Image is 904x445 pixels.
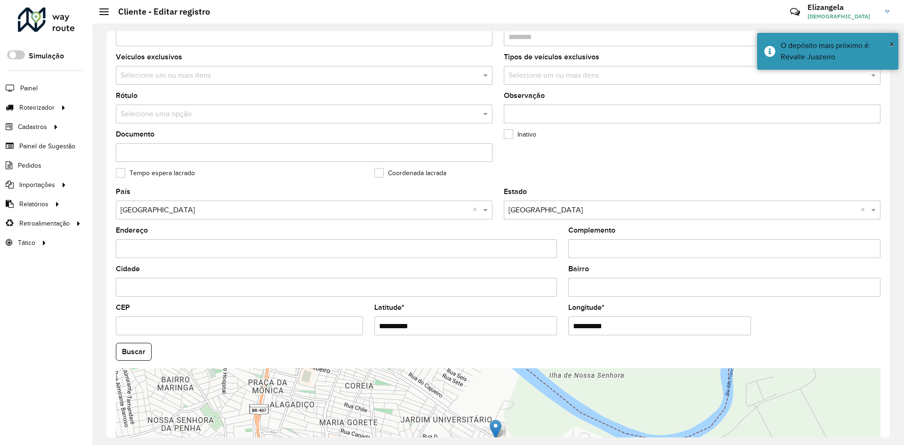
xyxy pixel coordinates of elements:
label: Coordenada lacrada [374,168,446,178]
span: Painel de Sugestão [19,141,75,151]
label: CEP [116,302,130,313]
label: Simulação [29,50,64,62]
label: Observação [504,90,545,101]
label: Cidade [116,263,140,275]
span: Cadastros [18,122,47,132]
h3: Elizangela [807,3,878,12]
label: Latitude [374,302,404,313]
label: Inativo [504,129,536,139]
span: Pedidos [18,161,41,170]
span: Painel [20,83,38,93]
img: Marker [490,420,501,439]
span: Retroalimentação [19,218,70,228]
label: Bairro [568,263,589,275]
span: Tático [18,238,35,248]
button: Buscar [116,343,152,361]
span: × [889,39,894,49]
label: Longitude [568,302,605,313]
span: Roteirizador [19,103,55,113]
div: O depósito mais próximo é: Revalle Juazeiro [781,40,891,63]
label: Complemento [568,225,615,236]
span: [DEMOGRAPHIC_DATA] [807,12,878,21]
span: Clear all [473,204,481,216]
button: Close [889,37,894,51]
label: Endereço [116,225,148,236]
label: País [116,186,130,197]
span: Relatórios [19,199,48,209]
span: Clear all [861,204,869,216]
label: Rótulo [116,90,137,101]
label: Estado [504,186,527,197]
h2: Cliente - Editar registro [109,7,210,17]
label: Tipos de veículos exclusivos [504,51,599,63]
label: Tempo espera lacrado [116,168,195,178]
a: Contato Rápido [785,2,805,22]
span: Importações [19,180,55,190]
label: Veículos exclusivos [116,51,182,63]
label: Documento [116,129,154,140]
